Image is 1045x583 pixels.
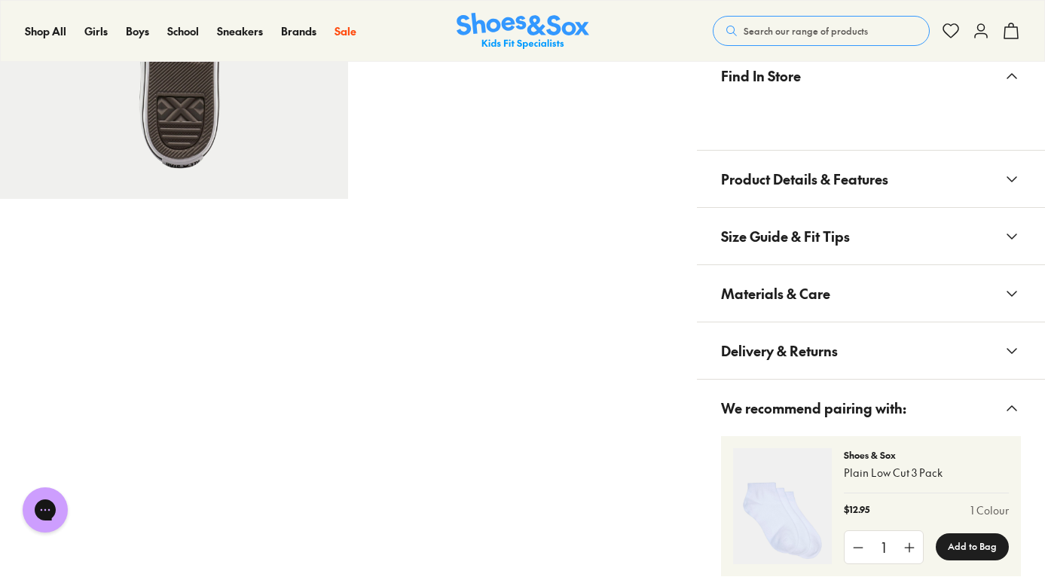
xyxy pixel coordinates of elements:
a: 1 Colour [970,502,1009,518]
a: Sale [335,23,356,39]
a: School [167,23,199,39]
span: Product Details & Features [721,157,888,201]
p: Plain Low Cut 3 Pack [844,465,1009,481]
a: Boys [126,23,149,39]
span: Size Guide & Fit Tips [721,214,850,258]
button: Add to Bag [936,533,1009,560]
img: 4-356389_1 [733,448,832,564]
a: Sneakers [217,23,263,39]
iframe: Gorgias live chat messenger [15,482,75,538]
button: Product Details & Features [697,151,1045,207]
span: Search our range of products [744,24,868,38]
a: Shop All [25,23,66,39]
span: Sale [335,23,356,38]
span: Boys [126,23,149,38]
span: Shop All [25,23,66,38]
a: Brands [281,23,316,39]
button: Materials & Care [697,265,1045,322]
button: Find In Store [697,47,1045,104]
button: Search our range of products [713,16,930,46]
span: Materials & Care [721,271,830,316]
span: Find In Store [721,53,801,98]
span: Brands [281,23,316,38]
button: Delivery & Returns [697,322,1045,379]
span: Sneakers [217,23,263,38]
a: Girls [84,23,108,39]
span: We recommend pairing with: [721,386,906,430]
div: 1 [872,531,896,563]
span: School [167,23,199,38]
span: Delivery & Returns [721,328,838,373]
a: Shoes & Sox [457,13,589,50]
button: We recommend pairing with: [697,380,1045,436]
p: Shoes & Sox [844,448,1009,462]
iframe: Find in Store [721,104,1021,132]
span: Girls [84,23,108,38]
p: $12.95 [844,502,869,518]
button: Size Guide & Fit Tips [697,208,1045,264]
img: SNS_Logo_Responsive.svg [457,13,589,50]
